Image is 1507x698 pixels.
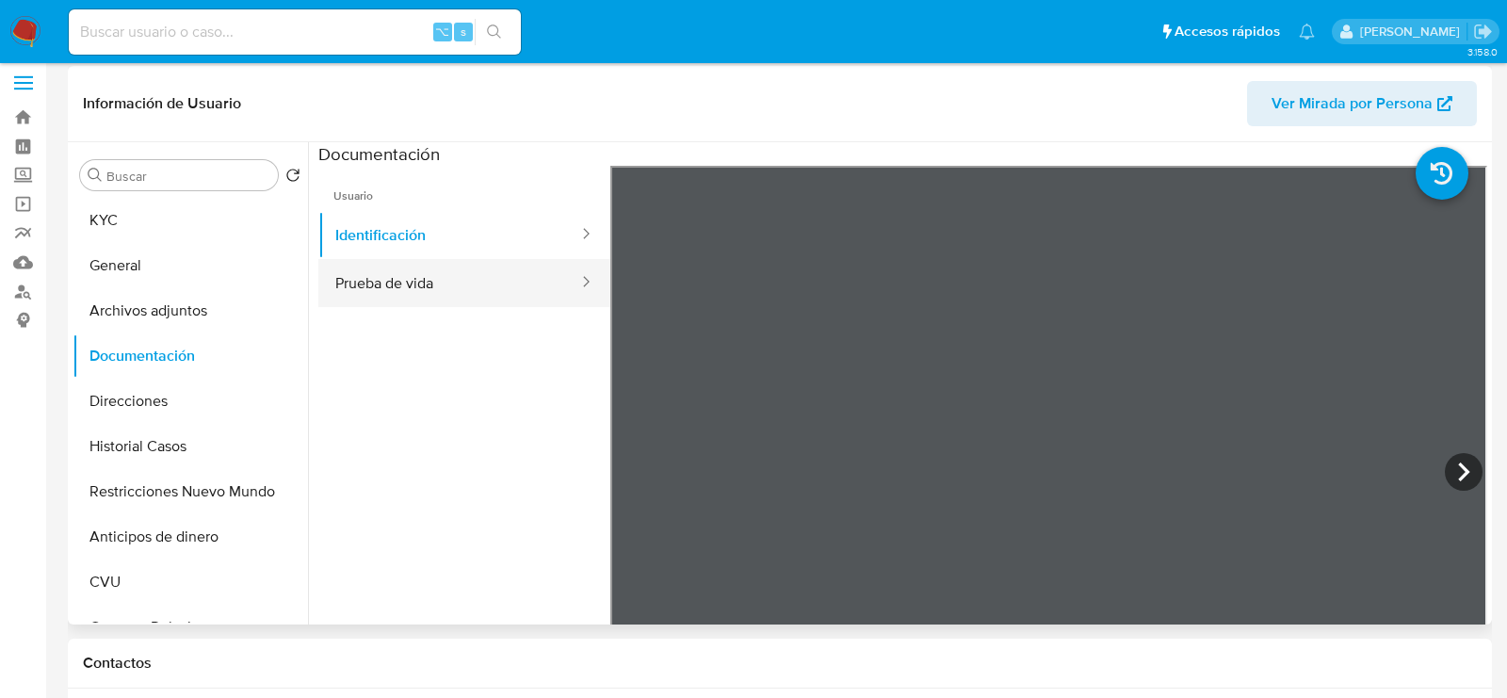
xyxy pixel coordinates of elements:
a: Salir [1473,22,1493,41]
button: Volver al orden por defecto [285,168,300,188]
button: KYC [73,198,308,243]
input: Buscar [106,168,270,185]
h1: Contactos [83,654,1477,673]
button: Historial Casos [73,424,308,469]
span: Accesos rápidos [1175,22,1280,41]
button: General [73,243,308,288]
button: Buscar [88,168,103,183]
p: lourdes.morinigo@mercadolibre.com [1360,23,1466,41]
button: Cruces y Relaciones [73,605,308,650]
button: Ver Mirada por Persona [1247,81,1477,126]
button: Anticipos de dinero [73,514,308,560]
button: Restricciones Nuevo Mundo [73,469,308,514]
h1: Información de Usuario [83,94,241,113]
button: search-icon [475,19,513,45]
span: ⌥ [435,23,449,41]
button: Direcciones [73,379,308,424]
input: Buscar usuario o caso... [69,20,521,44]
a: Notificaciones [1299,24,1315,40]
button: Archivos adjuntos [73,288,308,333]
span: Ver Mirada por Persona [1272,81,1433,126]
button: Documentación [73,333,308,379]
button: CVU [73,560,308,605]
span: s [461,23,466,41]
